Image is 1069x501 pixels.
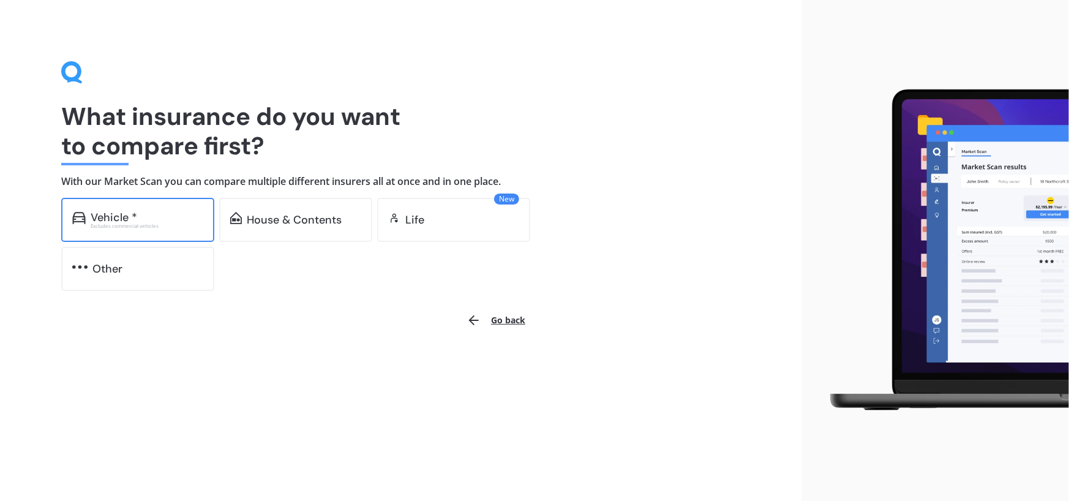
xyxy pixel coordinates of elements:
h1: What insurance do you want to compare first? [61,102,741,160]
img: life.f720d6a2d7cdcd3ad642.svg [388,212,400,224]
div: Life [405,214,424,226]
img: car.f15378c7a67c060ca3f3.svg [72,212,86,224]
span: New [494,194,519,205]
img: laptop.webp [812,82,1069,419]
button: Go back [459,306,533,335]
div: Excludes commercial vehicles [91,224,203,228]
div: House & Contents [247,214,342,226]
h4: With our Market Scan you can compare multiple different insurers all at once and in one place. [61,175,741,188]
img: other.81dba5aafe580aa69f38.svg [72,261,88,273]
div: Vehicle * [91,211,137,224]
img: home-and-contents.b802091223b8502ef2dd.svg [230,212,242,224]
div: Other [92,263,122,275]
